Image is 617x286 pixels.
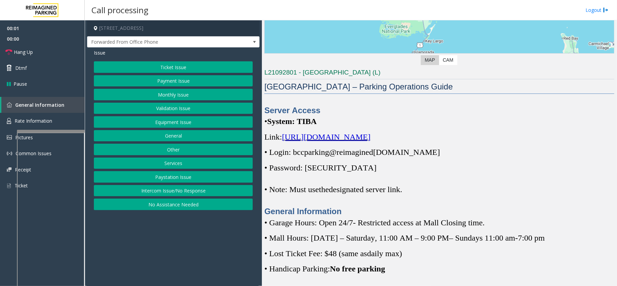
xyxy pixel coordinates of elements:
img: 'icon' [7,102,12,107]
label: Map [421,55,439,65]
span: aturday [351,233,375,242]
span: [GEOGRAPHIC_DATA] – Parking Operations Guide [264,82,453,91]
span: Hang Up [14,48,33,56]
span: , 11:00 AM – 9:00 PM [375,233,449,242]
span: Link: [264,132,282,141]
a: General Information [1,97,85,113]
span: Receipt [15,166,31,173]
span: • Garage Hours: Open 24/7 [264,218,353,227]
button: Paystation Issue [94,171,253,183]
a: [URL][DOMAIN_NAME] [282,135,370,141]
span: • Handicap Parking: [264,264,330,273]
span: • Mall Hours: [DATE] – S [264,233,350,242]
img: 'icon' [7,183,11,189]
img: 'icon' [7,135,12,140]
span: daily max) [367,249,402,258]
span: Pictures [15,134,33,141]
span: Server Access [264,106,320,115]
span: imagined [343,148,373,157]
button: Validation Issue [94,103,253,114]
span: – Sundays 11:00 am-7:00 pm [449,233,545,242]
span: • Password: [SECURITY_DATA] [264,163,376,172]
img: 'icon' [7,118,11,124]
span: General Information [264,207,342,216]
img: logout [603,6,609,14]
span: Ticket [15,182,28,189]
button: Payment Issue [94,75,253,87]
button: Other [94,144,253,155]
label: CAM [439,55,457,65]
button: Intercom Issue/No Response [94,185,253,197]
span: Rate Information [15,118,52,124]
button: Monthly Issue [94,89,253,100]
span: - Restricted access at Mall Closing time. [353,218,485,227]
h4: [STREET_ADDRESS] [87,20,260,36]
span: • Lost Ticket Fee: $48 (same as [264,249,367,258]
span: the [319,185,329,194]
button: General [94,130,253,142]
span: No free parking [330,264,385,273]
span: General Information [15,102,64,108]
img: 'icon' [7,167,12,172]
span: System: TIBA [267,117,317,126]
span: • Note: Must use [264,185,319,194]
span: Dtmf [15,64,27,71]
a: Logout [585,6,609,14]
span: Issue [94,49,105,56]
img: 'icon' [7,151,12,156]
span: designated server link. [329,185,403,194]
span: Forwarded From Office Phone [87,37,225,47]
span: • Login: bccparking@re [264,148,343,157]
span: Pause [14,80,27,87]
span: • [264,117,267,126]
button: No Assistance Needed [94,199,253,210]
h3: Call processing [88,2,152,18]
h3: L21092801 - [GEOGRAPHIC_DATA] (L) [264,68,614,79]
button: Ticket Issue [94,61,253,73]
span: Common Issues [16,150,52,157]
span: [DOMAIN_NAME] [373,148,440,157]
span: [URL][DOMAIN_NAME] [282,132,370,141]
button: Equipment Issue [94,116,253,128]
button: Services [94,158,253,169]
